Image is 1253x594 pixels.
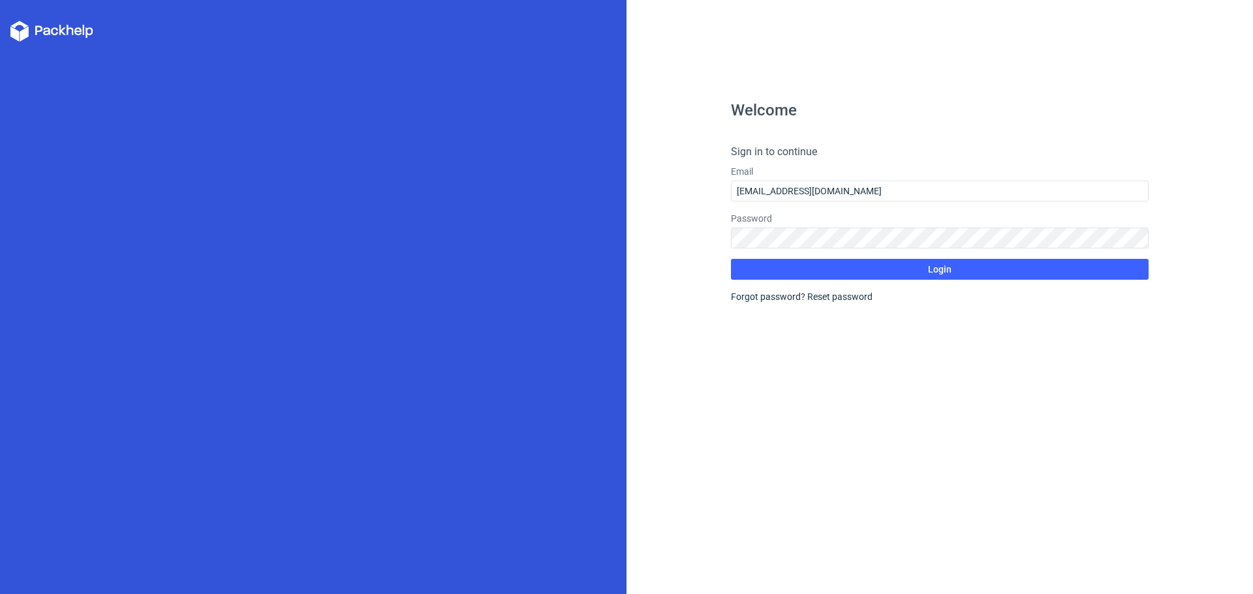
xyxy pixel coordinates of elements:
h1: Welcome [731,102,1149,118]
div: Forgot password? [731,290,1149,303]
label: Password [731,212,1149,225]
span: Login [928,265,951,274]
h4: Sign in to continue [731,144,1149,160]
a: Reset password [807,291,873,302]
label: Email [731,165,1149,178]
button: Login [731,259,1149,280]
